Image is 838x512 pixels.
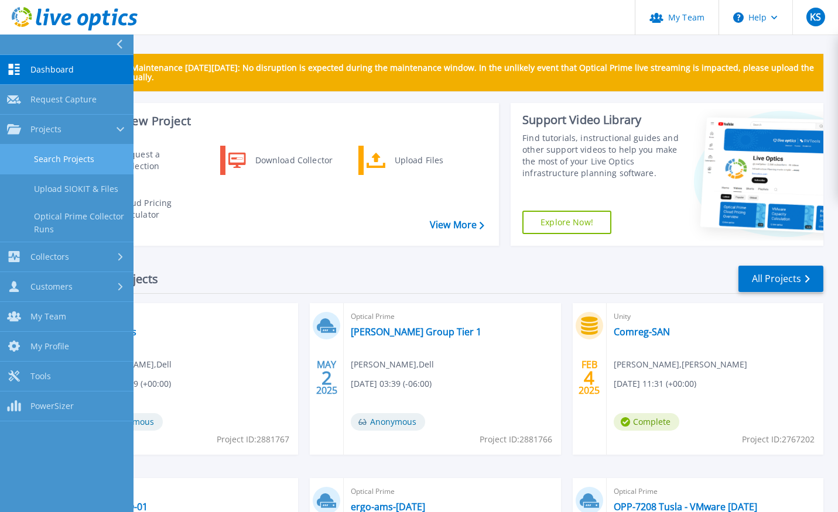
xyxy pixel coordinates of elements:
[389,149,476,172] div: Upload Files
[30,311,66,322] span: My Team
[351,485,553,498] span: Optical Prime
[30,281,73,292] span: Customers
[30,341,69,352] span: My Profile
[430,219,484,231] a: View More
[522,211,611,234] a: Explore Now!
[614,377,696,390] span: [DATE] 11:31 (+00:00)
[480,433,552,446] span: Project ID: 2881766
[83,194,203,224] a: Cloud Pricing Calculator
[30,94,97,105] span: Request Capture
[30,124,61,135] span: Projects
[83,115,484,128] h3: Start a New Project
[30,401,74,411] span: PowerSizer
[351,413,425,431] span: Anonymous
[114,149,200,172] div: Request a Collection
[83,146,203,175] a: Request a Collection
[351,310,553,323] span: Optical Prime
[351,377,432,390] span: [DATE] 03:39 (-06:00)
[810,12,821,22] span: KS
[88,485,291,498] span: Optical Prime
[738,266,823,292] a: All Projects
[351,358,434,371] span: [PERSON_NAME] , Dell
[742,433,815,446] span: Project ID: 2767202
[321,373,332,383] span: 2
[522,132,679,179] div: Find tutorials, instructional guides and other support videos to help you make the most of your L...
[614,485,816,498] span: Optical Prime
[217,433,289,446] span: Project ID: 2881767
[87,63,814,82] p: Scheduled Maintenance [DATE][DATE]: No disruption is expected during the maintenance window. In t...
[30,64,74,75] span: Dashboard
[351,326,481,338] a: [PERSON_NAME] Group Tier 1
[584,373,594,383] span: 4
[316,356,338,399] div: MAY 2025
[358,146,478,175] a: Upload Files
[220,146,340,175] a: Download Collector
[30,371,51,382] span: Tools
[522,112,679,128] div: Support Video Library
[614,413,679,431] span: Complete
[30,252,69,262] span: Collectors
[614,310,816,323] span: Unity
[249,149,338,172] div: Download Collector
[578,356,600,399] div: FEB 2025
[113,197,200,221] div: Cloud Pricing Calculator
[88,310,291,323] span: Optical Prime
[614,358,747,371] span: [PERSON_NAME] , [PERSON_NAME]
[614,326,670,338] a: Comreg-SAN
